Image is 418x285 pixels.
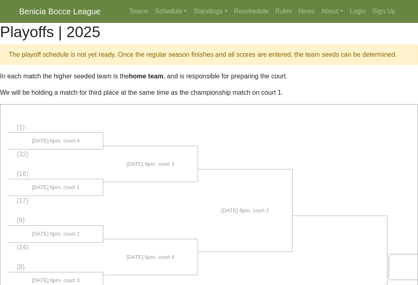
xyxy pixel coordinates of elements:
span: [DATE] 6pm, court 2 [32,230,80,238]
a: Sign Up [369,3,399,20]
a: About [318,3,347,20]
span: (9) [17,217,25,224]
a: Teams [126,3,151,20]
a: Reschedule [231,3,272,20]
span: [DATE] 6pm, court 4 [127,253,174,261]
span: [DATE] 6pm, court 1 [32,183,80,191]
span: [DATE] 6pm, court 3 [127,160,174,168]
span: [DATE] 6pm, court 4 [32,137,80,145]
a: Standings [190,3,231,20]
a: Rules [272,3,295,20]
span: (17) [17,197,28,204]
strong: home team [129,73,163,80]
a: Benicia Bocce League [19,3,100,20]
span: [DATE] 6pm, court 2 [221,207,269,215]
span: (24) [17,244,28,251]
span: (1) [17,124,25,131]
span: [DATE] 6pm, court 3 [32,276,80,285]
a: Schedule [152,3,191,20]
a: Login [347,3,369,20]
span: (16) [17,170,28,177]
span: (8) [17,263,25,270]
a: News [295,3,318,20]
span: (32) [17,151,28,158]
